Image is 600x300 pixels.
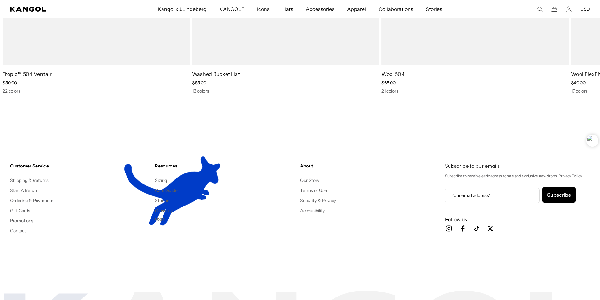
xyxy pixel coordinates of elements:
a: Terms of Use [300,188,327,193]
h4: Resources [155,163,295,169]
button: Subscribe [542,187,576,203]
h3: Follow us [445,216,590,223]
a: Shipping & Returns [10,178,49,183]
a: Start A Return [10,188,38,193]
a: Security & Privacy [300,198,336,203]
a: Stories [155,198,169,203]
span: $65.00 [381,80,396,86]
a: Glossary [155,208,172,213]
a: Promotions [10,218,33,224]
a: Washed Bucket Hat [192,71,240,77]
span: $55.00 [192,80,206,86]
span: $50.00 [3,80,17,86]
summary: Search here [537,6,543,12]
a: Contact [10,228,26,234]
a: Tropic™ 504 Ventair [3,71,52,77]
h4: About [300,163,440,169]
button: USD [155,217,164,222]
a: Ordering & Payments [10,198,54,203]
div: 13 colors [192,88,379,94]
a: Our Story [300,178,319,183]
a: Gift Cards [10,208,30,213]
a: Kangol [10,7,104,12]
div: 22 colors [3,88,190,94]
a: Wool 504 [381,71,405,77]
div: 21 colors [381,88,569,94]
button: Cart [551,6,557,12]
a: Accessibility [300,208,325,213]
h4: Subscribe to our emails [445,163,590,170]
a: Account [566,6,572,12]
a: Sizing [155,178,167,183]
span: $40.00 [571,80,586,86]
p: Subscribe to receive early access to sale and exclusive new drops. Privacy Policy [445,173,590,179]
a: Care Guide [155,188,177,193]
h4: Customer Service [10,163,150,169]
button: USD [580,6,590,12]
